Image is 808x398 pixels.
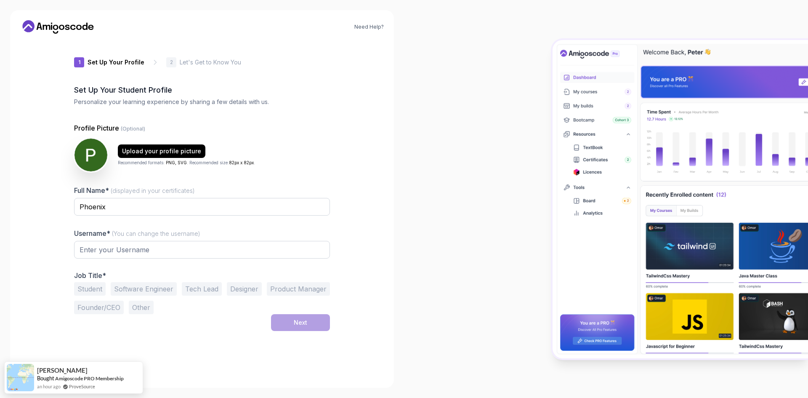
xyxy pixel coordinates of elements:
[74,139,107,171] img: user profile image
[20,20,96,34] a: Home link
[37,383,61,390] span: an hour ago
[118,144,205,158] button: Upload your profile picture
[180,58,241,67] p: Let's Get to Know You
[229,160,254,165] span: 82px x 82px
[294,318,307,327] div: Next
[170,60,173,65] p: 2
[88,58,144,67] p: Set Up Your Profile
[74,301,124,314] button: Founder/CEO
[112,230,200,237] span: (You can change the username)
[69,383,95,390] a: ProveSource
[553,40,808,358] img: Amigoscode Dashboard
[78,60,80,65] p: 1
[118,160,255,166] p: Recommended formats: . Recommended size: .
[271,314,330,331] button: Next
[111,187,195,194] span: (displayed in your certificates)
[74,198,330,216] input: Enter your Full Name
[354,24,384,30] a: Need Help?
[227,282,262,296] button: Designer
[182,282,222,296] button: Tech Lead
[267,282,330,296] button: Product Manager
[37,375,54,382] span: Bought
[55,375,124,382] a: Amigoscode PRO Membership
[74,271,330,280] p: Job Title*
[74,282,106,296] button: Student
[74,241,330,259] input: Enter your Username
[121,126,145,132] span: (Optional)
[111,282,177,296] button: Software Engineer
[7,364,34,391] img: provesource social proof notification image
[74,98,330,106] p: Personalize your learning experience by sharing a few details with us.
[37,367,88,374] span: [PERSON_NAME]
[74,186,195,195] label: Full Name*
[74,229,200,238] label: Username*
[122,147,201,155] div: Upload your profile picture
[74,84,330,96] h2: Set Up Your Student Profile
[74,123,330,133] p: Profile Picture
[166,160,187,165] span: PNG, SVG
[129,301,154,314] button: Other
